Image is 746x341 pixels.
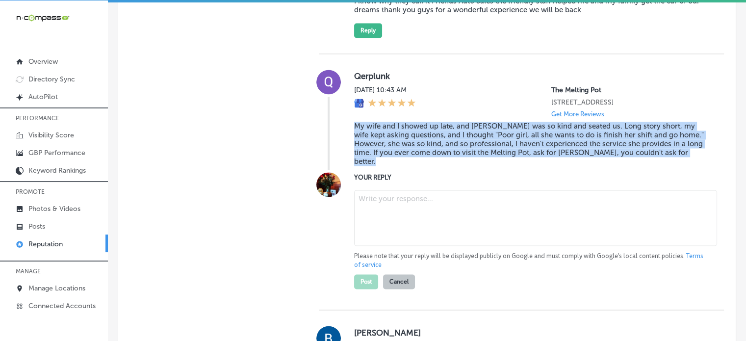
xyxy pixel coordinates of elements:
img: Image [316,172,341,197]
p: GBP Performance [28,149,85,157]
p: Manage Locations [28,284,85,292]
label: Qerplunk [354,71,708,81]
p: Reputation [28,240,63,248]
p: Posts [28,222,45,231]
p: Overview [28,57,58,66]
label: [PERSON_NAME] [354,327,708,337]
label: YOUR REPLY [354,174,708,181]
p: AutoPilot [28,93,58,101]
button: Post [354,274,378,289]
p: 2230 Town Center Ave Ste 101 [551,98,708,106]
a: Terms of service [354,252,703,269]
div: 5 Stars [368,98,416,109]
p: Please note that your reply will be displayed publicly on Google and must comply with Google's lo... [354,252,708,269]
p: Directory Sync [28,75,75,83]
p: The Melting Pot [551,86,708,94]
blockquote: My wife and I showed up late, and [PERSON_NAME] was so kind and seated us. Long story short, my w... [354,122,708,166]
label: [DATE] 10:43 AM [354,86,416,94]
p: Get More Reviews [551,110,604,118]
p: Photos & Videos [28,205,80,213]
img: 660ab0bf-5cc7-4cb8-ba1c-48b5ae0f18e60NCTV_CLogo_TV_Black_-500x88.png [16,13,70,23]
p: Keyword Rankings [28,166,86,175]
p: Connected Accounts [28,302,96,310]
p: Visibility Score [28,131,74,139]
button: Cancel [383,274,415,289]
button: Reply [354,23,382,38]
